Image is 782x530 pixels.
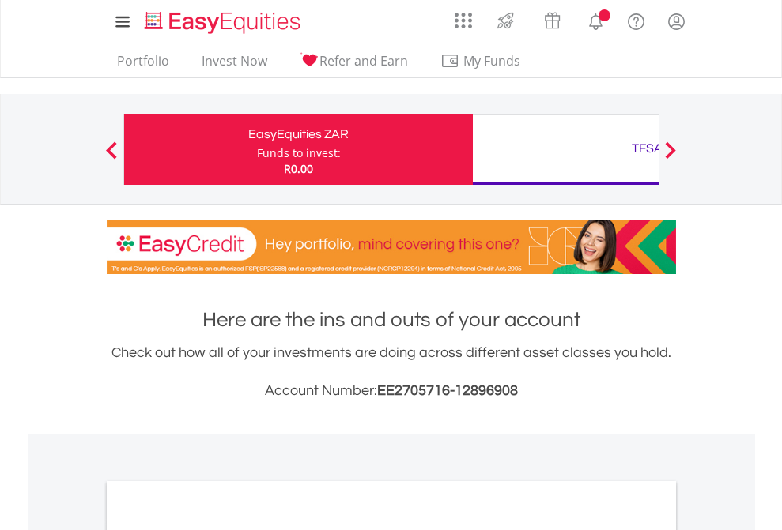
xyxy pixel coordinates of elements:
a: Refer and Earn [293,53,414,77]
div: Check out how all of your investments are doing across different asset classes you hold. [107,342,676,402]
a: Vouchers [529,4,576,33]
div: EasyEquities ZAR [134,123,463,145]
img: grid-menu-icon.svg [455,12,472,29]
a: AppsGrid [444,4,482,29]
span: R0.00 [284,161,313,176]
span: Refer and Earn [319,52,408,70]
a: Portfolio [111,53,176,77]
a: Notifications [576,4,616,36]
button: Previous [96,149,127,165]
a: FAQ's and Support [616,4,656,36]
h1: Here are the ins and outs of your account [107,306,676,334]
h3: Account Number: [107,380,676,402]
img: thrive-v2.svg [493,8,519,33]
img: vouchers-v2.svg [539,8,565,33]
img: EasyCredit Promotion Banner [107,220,676,274]
a: My Profile [656,4,697,39]
span: My Funds [440,51,544,71]
a: Invest Now [195,53,274,77]
button: Next [655,149,686,165]
a: Home page [138,4,307,36]
div: Funds to invest: [257,145,341,161]
img: EasyEquities_Logo.png [142,9,307,36]
span: EE2705716-12896908 [377,383,518,398]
